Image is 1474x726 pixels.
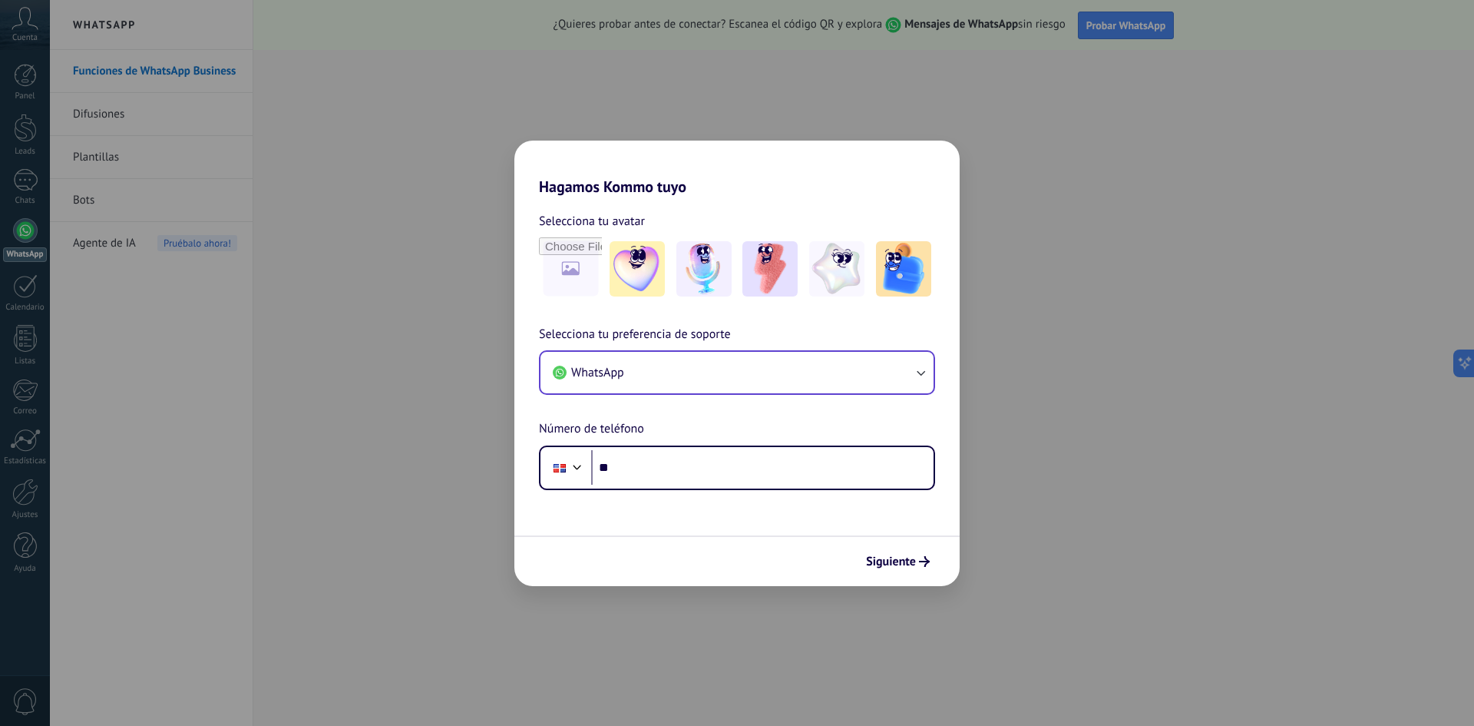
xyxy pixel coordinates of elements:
[540,352,934,393] button: WhatsApp
[859,549,937,575] button: Siguiente
[610,241,665,297] img: -1.jpeg
[876,241,931,297] img: -5.jpeg
[571,365,624,380] span: WhatsApp
[866,556,916,567] span: Siguiente
[539,325,731,345] span: Selecciona tu preferencia de soporte
[809,241,864,297] img: -4.jpeg
[514,141,960,196] h2: Hagamos Kommo tuyo
[539,211,645,231] span: Selecciona tu avatar
[539,419,644,439] span: Número de teléfono
[676,241,732,297] img: -2.jpeg
[545,452,574,484] div: Dominican Republic: + 1
[742,241,798,297] img: -3.jpeg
